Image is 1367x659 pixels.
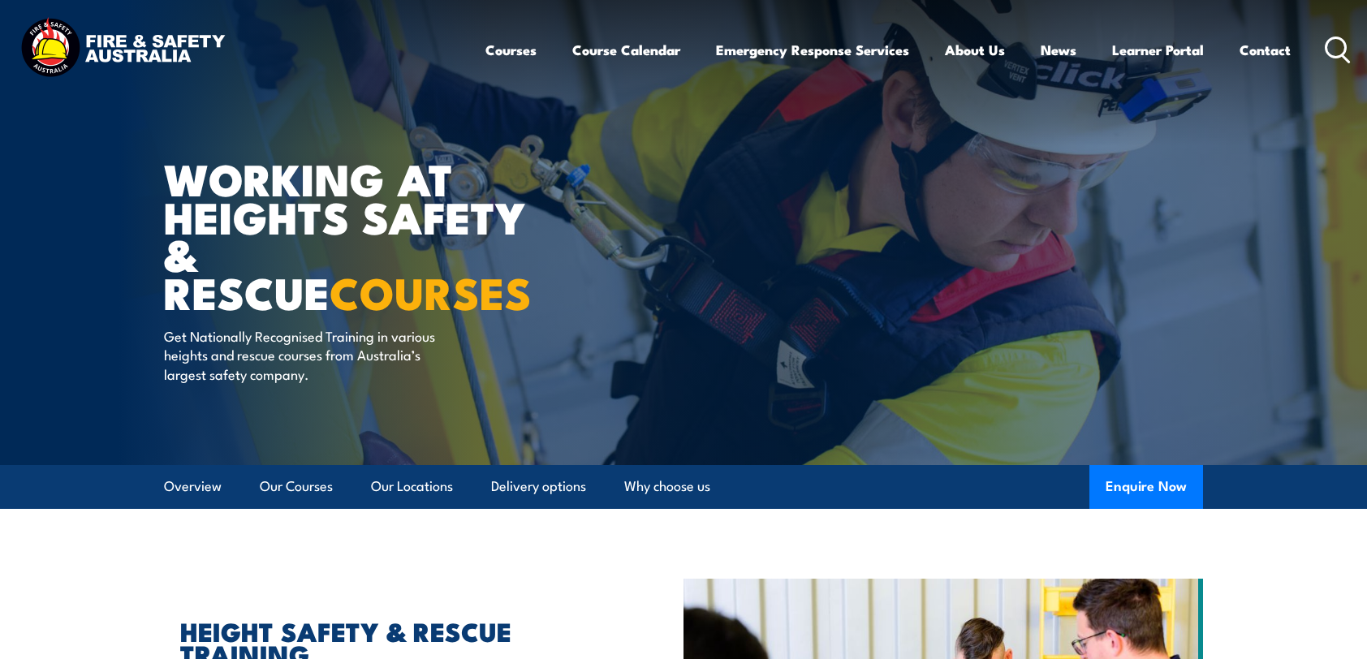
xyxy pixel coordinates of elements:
[1089,465,1203,509] button: Enquire Now
[330,257,532,325] strong: COURSES
[164,465,222,508] a: Overview
[485,28,537,71] a: Courses
[491,465,586,508] a: Delivery options
[572,28,680,71] a: Course Calendar
[1041,28,1076,71] a: News
[945,28,1005,71] a: About Us
[624,465,710,508] a: Why choose us
[1112,28,1204,71] a: Learner Portal
[716,28,909,71] a: Emergency Response Services
[164,159,565,311] h1: WORKING AT HEIGHTS SAFETY & RESCUE
[1240,28,1291,71] a: Contact
[164,326,460,383] p: Get Nationally Recognised Training in various heights and rescue courses from Australia’s largest...
[260,465,333,508] a: Our Courses
[371,465,453,508] a: Our Locations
